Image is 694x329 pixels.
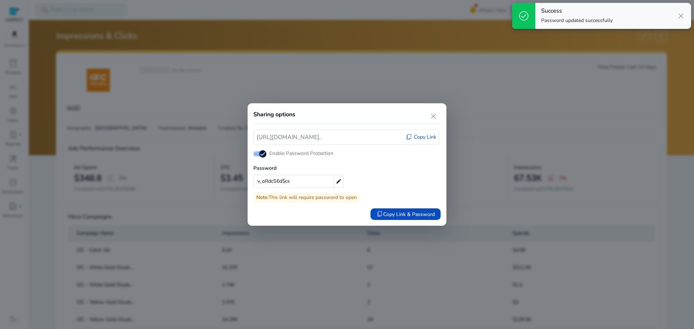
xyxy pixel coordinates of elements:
[269,150,333,157] mat-label: Enable Password Protection
[376,211,435,218] span: Copy Link & Password
[257,176,290,187] span: v_oRdcS6d$cs
[677,12,685,20] span: close
[406,134,412,140] span: content_copy
[256,194,269,201] strong: Note:
[376,211,383,217] span: content_copy
[429,112,438,121] span: close
[541,8,613,14] h4: Success
[541,17,613,24] p: Password updated successfully
[253,192,360,203] span: This link will require password to open
[253,110,295,119] h2: Sharing options
[253,165,441,172] p: Password
[414,134,436,141] span: Copy Link
[518,10,530,22] span: check_circle
[426,109,441,124] div: close dialog
[257,133,322,142] span: [URL][DOMAIN_NAME]..
[370,208,441,220] button: content_copyCopy Link & Password
[334,175,343,187] mat-icon: edit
